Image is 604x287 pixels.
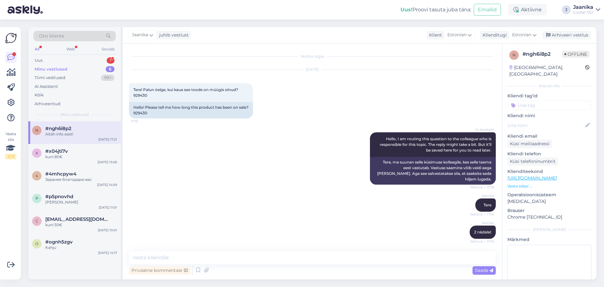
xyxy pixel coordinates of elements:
div: [DATE] 14:17 [98,250,117,255]
div: Kahju [45,245,117,250]
div: Arhiveeri vestlus [542,31,591,39]
div: All [33,45,41,53]
p: Vaata edasi ... [507,183,591,189]
div: [DATE] 14:09 [97,182,117,187]
div: Web [65,45,76,53]
span: #ognh5zgv [45,239,73,245]
span: n [512,53,516,57]
button: Emailid [474,4,501,16]
div: Proovi tasuta juba täna: [400,6,471,14]
span: Nähtud ✓ 17:19 [470,212,494,217]
div: AI Assistent [35,83,58,90]
div: kuni 50€ [45,222,117,228]
div: Kõik [35,92,44,98]
div: Hello! Please tell me how long this product has been on sale? 929430 [129,102,253,118]
a: [URL][DOMAIN_NAME] [507,175,557,181]
span: cev147@hotmail.com [45,216,111,222]
div: Küsi telefoninumbrit [507,157,558,166]
span: Saada [475,267,493,273]
input: Lisa tag [507,100,591,110]
span: AI Assistent [470,127,494,132]
span: Estonian [512,32,531,38]
div: [DATE] [129,67,496,72]
div: Vestlus algas [129,54,496,59]
span: Jaanika [470,221,494,225]
span: o [35,241,38,246]
b: Uus! [400,7,412,13]
a: JaanikaLuutar OÜ [573,5,600,15]
span: Nähtud ✓ 17:18 [470,185,494,190]
div: J [562,5,571,14]
div: Klient [427,32,442,38]
span: Hello, I am routing this question to the colleague who is responsible for this topic. The reply m... [380,136,492,152]
span: Offline [562,51,590,58]
div: [PERSON_NAME] [45,199,117,205]
span: Tere [484,203,491,207]
span: Tere! Palun öelge, kui kaua see toode on müügis olnud? 929430 [133,87,239,98]
div: [PERSON_NAME] [507,227,591,232]
p: Märkmed [507,236,591,243]
div: Minu vestlused [35,66,67,72]
span: Estonian [447,32,467,38]
div: [GEOGRAPHIC_DATA], [GEOGRAPHIC_DATA] [509,64,585,77]
div: Klienditugi [480,32,507,38]
span: Nähtud ✓ 17:19 [470,239,494,244]
input: Lisa nimi [508,122,584,129]
p: Kliendi tag'id [507,93,591,99]
div: [DATE] 11:01 [99,205,117,210]
div: Tere, ma suunan selle küsimuse kolleegile, kes selle teema eest vastutab. Vastuse saamine võib ve... [370,157,496,185]
div: [DATE] 15:06 [98,160,117,164]
div: juhib vestlust [157,32,189,38]
div: 99+ [101,75,115,81]
div: [DATE] 10:01 [98,228,117,232]
span: #x04jti7v [45,148,68,154]
div: Jaanika [573,5,593,10]
div: Vaata siia [5,131,16,159]
div: # ngh6i8p2 [523,50,562,58]
span: 17:18 [131,119,154,123]
div: Privaatne kommentaar [129,266,190,275]
div: Tiimi vestlused [35,75,65,81]
div: Arhiveeritud [35,101,60,107]
div: Aktiivne [508,4,547,15]
div: Küsi meiliaadressi [507,140,552,148]
span: Jaanika [470,193,494,198]
p: Chrome [TECHNICAL_ID] [507,214,591,221]
div: 1 [107,57,115,64]
span: 4 [36,173,38,178]
p: Kliendi telefon [507,151,591,157]
p: Kliendi nimi [507,112,591,119]
div: 2 / 3 [5,154,16,159]
p: [MEDICAL_DATA] [507,198,591,205]
p: Klienditeekond [507,168,591,175]
p: Kliendi email [507,133,591,140]
span: x [36,151,38,155]
span: #4mhcpyw4 [45,171,76,177]
span: #p5pnovhd [45,194,73,199]
div: kuni 80€ [45,154,117,160]
div: Aitäh info eest! [45,131,117,137]
img: Askly Logo [5,32,17,44]
div: Socials [100,45,116,53]
div: 6 [106,66,115,72]
p: Brauser [507,207,591,214]
span: Minu vestlused [60,112,89,118]
span: p [36,196,38,201]
p: Operatsioonisüsteem [507,192,591,198]
span: #ngh6i8p2 [45,126,71,131]
span: n [35,128,38,133]
span: Jaanika [132,32,148,38]
span: c [36,219,38,223]
div: [DATE] 17:21 [98,137,117,142]
div: Kliendi info [507,83,591,89]
div: Luutar OÜ [573,10,593,15]
span: Otsi kliente [39,33,64,39]
div: Заранее благодарю вас [45,177,117,182]
span: 2 nädalat [474,230,491,234]
div: Uus [35,57,42,64]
